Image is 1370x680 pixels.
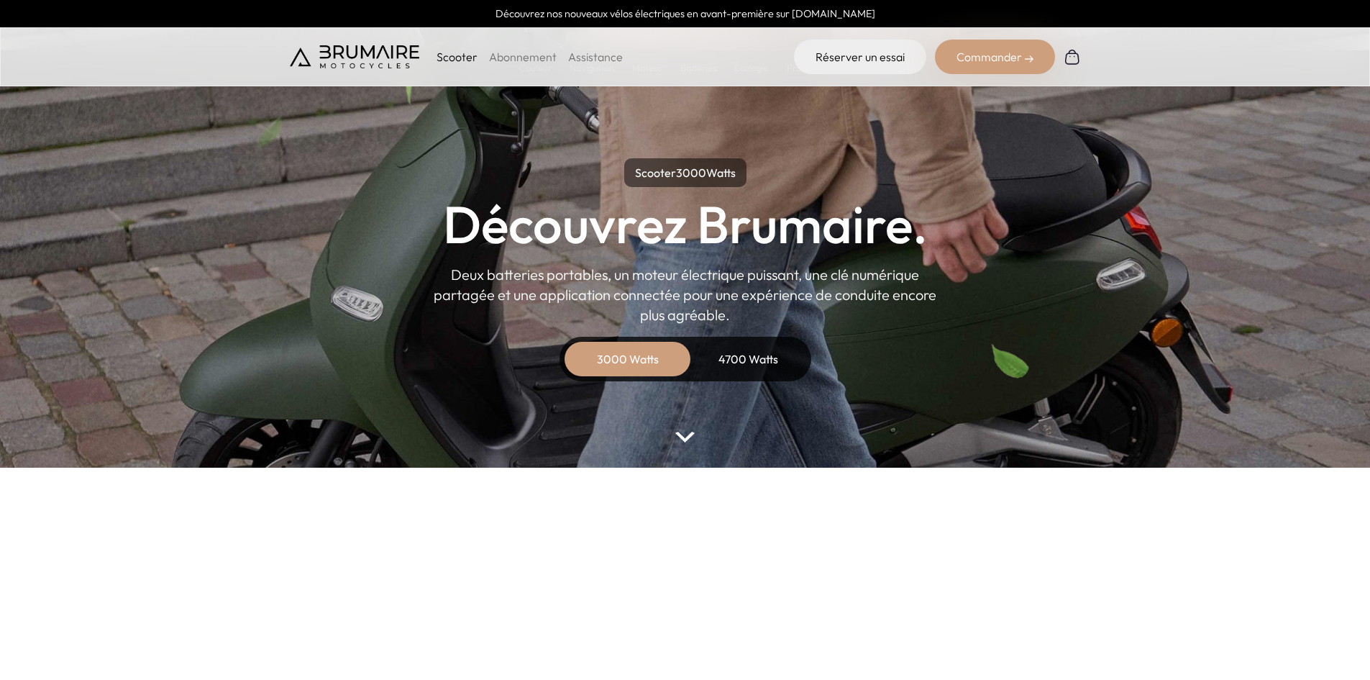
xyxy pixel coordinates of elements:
div: 3000 Watts [570,342,685,376]
img: Panier [1064,48,1081,65]
a: Abonnement [489,50,557,64]
a: Assistance [568,50,623,64]
div: 4700 Watts [691,342,806,376]
p: Deux batteries portables, un moteur électrique puissant, une clé numérique partagée et une applic... [434,265,937,325]
h1: Découvrez Brumaire. [443,199,928,250]
p: Scooter Watts [624,158,746,187]
img: arrow-bottom.png [675,432,694,443]
span: 3000 [676,166,706,180]
img: right-arrow-2.png [1025,55,1033,63]
div: Commander [935,40,1055,74]
a: Réserver un essai [794,40,926,74]
p: Scooter [437,48,478,65]
img: Brumaire Motocycles [290,45,419,68]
